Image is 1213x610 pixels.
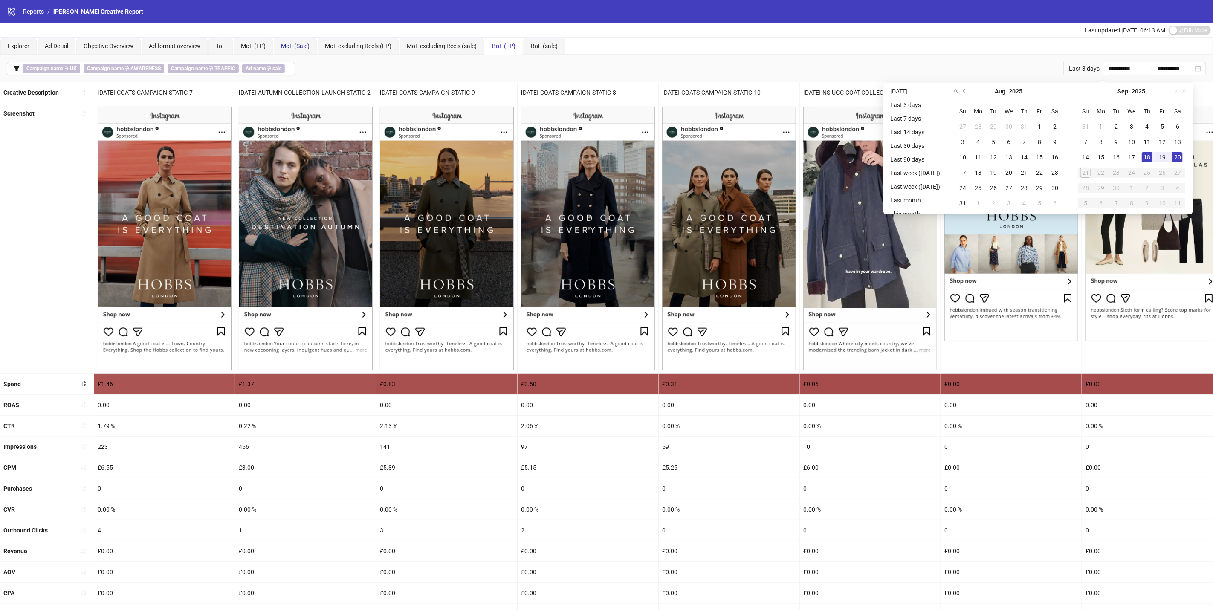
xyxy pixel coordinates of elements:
[1004,152,1014,162] div: 13
[988,198,999,208] div: 2
[986,180,1001,196] td: 2025-08-26
[168,64,239,73] span: ∌
[81,590,87,596] span: sort-ascending
[1147,65,1154,72] span: swap-right
[1096,183,1106,193] div: 29
[1001,196,1016,211] td: 2025-09-03
[1109,119,1124,134] td: 2025-09-02
[1032,119,1047,134] td: 2025-08-01
[8,43,29,49] span: Explorer
[1016,134,1032,150] td: 2025-08-07
[955,196,970,211] td: 2025-08-31
[1004,121,1014,132] div: 30
[951,83,960,100] button: Last year (Control + left)
[1004,198,1014,208] div: 3
[45,43,68,49] span: Ad Detail
[1050,121,1060,132] div: 2
[1093,150,1109,165] td: 2025-09-15
[1034,121,1045,132] div: 1
[3,110,35,117] b: Screenshot
[659,437,799,457] div: 59
[1109,165,1124,180] td: 2025-09-23
[970,104,986,119] th: Mo
[1139,196,1155,211] td: 2025-10-09
[1004,168,1014,178] div: 20
[887,182,944,192] li: Last week ([DATE])
[1172,121,1183,132] div: 6
[272,66,281,72] b: sale
[518,416,658,436] div: 2.06 %
[1001,134,1016,150] td: 2025-08-06
[803,107,937,370] img: Screenshot 120235511971340624
[235,457,376,478] div: £3.00
[986,196,1001,211] td: 2025-09-02
[1016,165,1032,180] td: 2025-08-21
[26,66,63,72] b: Campaign name
[1093,134,1109,150] td: 2025-09-08
[988,137,999,147] div: 5
[1126,152,1137,162] div: 17
[246,66,266,72] b: Ad name
[149,43,200,49] span: Ad format overview
[988,121,999,132] div: 29
[970,119,986,134] td: 2025-07-28
[376,395,517,415] div: 0.00
[1001,150,1016,165] td: 2025-08-13
[325,43,391,49] span: MoF excluding Reels (FP)
[1111,121,1121,132] div: 2
[988,168,999,178] div: 19
[1063,62,1103,75] div: Last 3 days
[81,90,87,95] span: sort-ascending
[1155,196,1170,211] td: 2025-10-10
[973,152,983,162] div: 11
[887,195,944,205] li: Last month
[1172,168,1183,178] div: 27
[1172,183,1183,193] div: 4
[81,443,87,449] span: sort-ascending
[1172,198,1183,208] div: 11
[1032,150,1047,165] td: 2025-08-15
[887,168,944,178] li: Last week ([DATE])
[1126,198,1137,208] div: 8
[986,165,1001,180] td: 2025-08-19
[1155,180,1170,196] td: 2025-10-03
[81,486,87,491] span: sort-ascending
[1142,121,1152,132] div: 4
[1170,119,1185,134] td: 2025-09-06
[1170,134,1185,150] td: 2025-09-13
[380,107,514,370] img: Screenshot 120235511707780624
[1109,150,1124,165] td: 2025-09-16
[887,209,944,219] li: This month
[1157,198,1167,208] div: 10
[970,134,986,150] td: 2025-08-04
[1139,165,1155,180] td: 2025-09-25
[1139,150,1155,165] td: 2025-09-18
[1047,150,1062,165] td: 2025-08-16
[1080,152,1091,162] div: 14
[3,422,15,429] b: CTR
[518,82,658,103] div: [DATE]-COATS-CAMPAIGN-STATIC-8
[1157,183,1167,193] div: 3
[1019,137,1029,147] div: 7
[1047,104,1062,119] th: Sa
[958,137,968,147] div: 3
[1126,168,1137,178] div: 24
[1147,65,1154,72] span: to
[1126,183,1137,193] div: 1
[887,154,944,165] li: Last 90 days
[800,374,941,394] div: £0.06
[3,402,19,408] b: ROAS
[1019,121,1029,132] div: 31
[1050,168,1060,178] div: 23
[958,183,968,193] div: 24
[1001,104,1016,119] th: We
[518,437,658,457] div: 97
[988,152,999,162] div: 12
[995,83,1006,100] button: Choose a month
[887,100,944,110] li: Last 3 days
[531,43,558,49] span: BoF (sale)
[1142,168,1152,178] div: 25
[1085,27,1165,34] span: Last updated [DATE] 06:13 AM
[1155,165,1170,180] td: 2025-09-26
[1111,137,1121,147] div: 9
